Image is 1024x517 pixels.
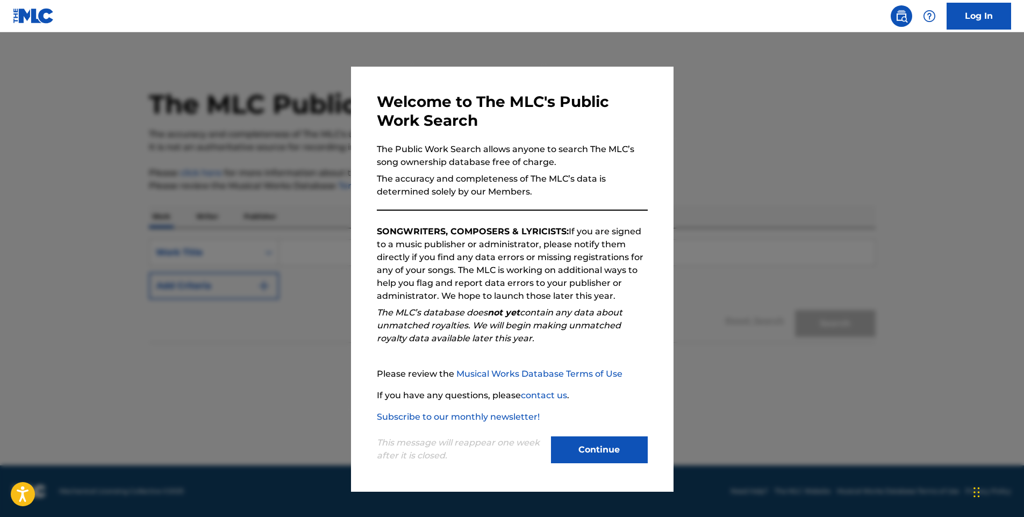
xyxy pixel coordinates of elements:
[377,143,648,169] p: The Public Work Search allows anyone to search The MLC’s song ownership database free of charge.
[377,307,622,343] em: The MLC’s database does contain any data about unmatched royalties. We will begin making unmatche...
[488,307,520,318] strong: not yet
[919,5,940,27] div: Help
[891,5,912,27] a: Public Search
[377,92,648,130] h3: Welcome to The MLC's Public Work Search
[377,412,540,422] a: Subscribe to our monthly newsletter!
[13,8,54,24] img: MLC Logo
[377,436,545,462] p: This message will reappear one week after it is closed.
[377,173,648,198] p: The accuracy and completeness of The MLC’s data is determined solely by our Members.
[551,436,648,463] button: Continue
[377,389,648,402] p: If you have any questions, please .
[895,10,908,23] img: search
[973,476,980,508] div: Drag
[947,3,1011,30] a: Log In
[521,390,567,400] a: contact us
[377,368,648,380] p: Please review the
[377,225,648,303] p: If you are signed to a music publisher or administrator, please notify them directly if you find ...
[970,465,1024,517] iframe: Chat Widget
[923,10,936,23] img: help
[456,369,622,379] a: Musical Works Database Terms of Use
[377,226,569,236] strong: SONGWRITERS, COMPOSERS & LYRICISTS:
